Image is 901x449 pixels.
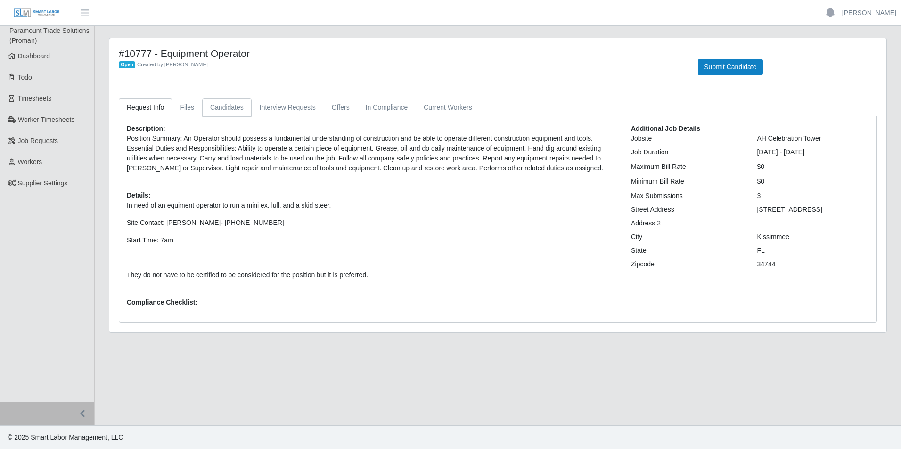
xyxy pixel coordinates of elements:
div: 3 [750,191,876,201]
div: Zipcode [624,259,750,269]
span: Paramount Trade Solutions (Proman) [9,27,90,44]
p: They do not have to be certified to be considered for the position but it is preferred. [127,270,617,280]
div: Jobsite [624,134,750,144]
div: [DATE] - [DATE] [750,147,876,157]
div: $0 [750,176,876,186]
a: Request Info [119,98,172,117]
div: Address 2 [624,218,750,228]
div: Job Duration [624,147,750,157]
div: $0 [750,162,876,172]
div: 34744 [750,259,876,269]
p: In need of an equiment operator to run a mini ex, lull, and a skid steer. [127,200,617,210]
p: Start Time: 7am [127,235,617,245]
span: Open [119,61,135,69]
span: Dashboard [18,52,50,60]
a: In Compliance [358,98,416,117]
h4: #10777 - Equipment Operator [119,48,684,59]
p: Site Contact: [PERSON_NAME]- [PHONE_NUMBER] [127,218,617,228]
div: FL [750,246,876,256]
button: Submit Candidate [698,59,762,75]
a: Current Workers [416,98,480,117]
span: Timesheets [18,95,52,102]
b: Description: [127,125,165,132]
span: Supplier Settings [18,179,68,187]
span: Worker Timesheets [18,116,74,123]
div: Kissimmee [750,232,876,242]
a: Files [172,98,202,117]
span: © 2025 Smart Labor Management, LLC [8,433,123,441]
div: Street Address [624,205,750,215]
div: Minimum Bill Rate [624,176,750,186]
div: Maximum Bill Rate [624,162,750,172]
span: Todo [18,73,32,81]
span: Job Requests [18,137,58,144]
img: SLM Logo [13,8,60,18]
div: Max Submissions [624,191,750,201]
div: AH Celebration Tower [750,134,876,144]
a: Candidates [202,98,252,117]
div: City [624,232,750,242]
b: Details: [127,192,151,199]
span: Created by [PERSON_NAME] [137,62,208,67]
div: State [624,246,750,256]
b: Additional Job Details [631,125,700,132]
p: Position Summary: An Operator should possess a fundamental understanding of construction and be a... [127,134,617,173]
a: Interview Requests [252,98,324,117]
div: [STREET_ADDRESS] [750,205,876,215]
a: [PERSON_NAME] [842,8,896,18]
b: Compliance Checklist: [127,298,197,306]
a: Offers [324,98,358,117]
span: Workers [18,158,42,166]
